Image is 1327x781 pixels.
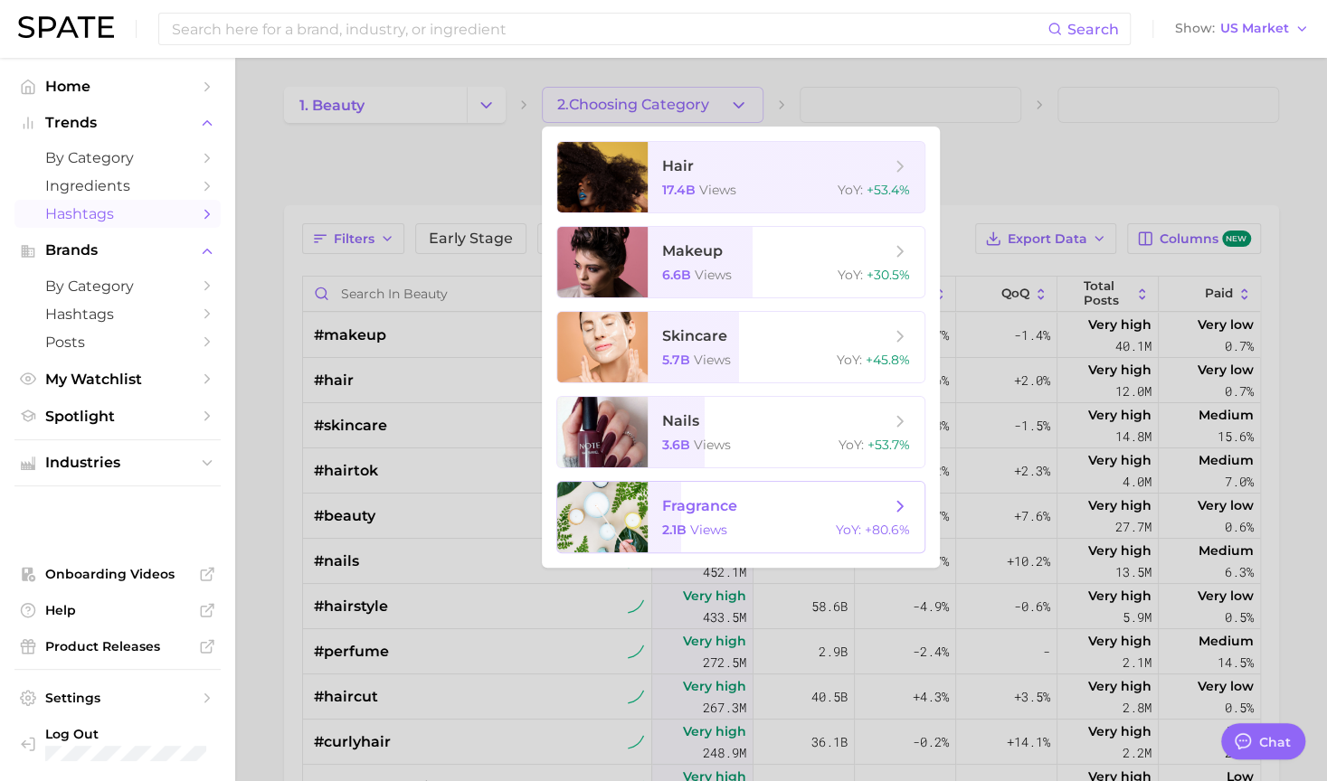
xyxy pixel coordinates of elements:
button: ShowUS Market [1171,17,1313,41]
span: 2.1b [662,522,687,538]
button: Brands [14,237,221,264]
input: Search here for a brand, industry, or ingredient [170,14,1047,44]
span: hair [662,157,694,174]
span: US Market [1220,24,1289,33]
span: by Category [45,278,190,295]
span: Show [1175,24,1215,33]
span: fragrance [662,497,737,514]
span: Hashtags [45,306,190,323]
a: My Watchlist [14,365,221,393]
span: 6.6b [662,267,691,283]
span: Settings [45,690,190,706]
span: views [694,437,731,453]
span: YoY : [838,182,863,198]
span: Spotlight [45,408,190,425]
span: Brands [45,242,190,259]
span: YoY : [837,352,862,368]
img: SPATE [18,16,114,38]
a: Spotlight [14,402,221,430]
span: Onboarding Videos [45,566,190,582]
span: Hashtags [45,205,190,222]
span: YoY : [838,267,863,283]
span: +53.4% [867,182,910,198]
span: views [690,522,727,538]
a: Hashtags [14,200,221,228]
span: skincare [662,327,727,344]
span: Posts [45,334,190,351]
span: views [699,182,736,198]
span: makeup [662,242,723,259]
a: Settings [14,684,221,711]
span: views [695,267,732,283]
span: +45.8% [866,352,910,368]
span: +80.6% [865,522,910,538]
a: by Category [14,144,221,172]
button: Trends [14,109,221,136]
span: +53.7% [867,437,910,453]
a: Home [14,72,221,100]
a: Onboarding Videos [14,560,221,588]
a: Product Releases [14,633,221,660]
span: YoY : [836,522,861,538]
span: Product Releases [45,638,190,654]
a: by Category [14,272,221,300]
span: 17.4b [662,182,696,198]
span: Home [45,78,190,95]
a: Log out. Currently logged in with e-mail nleitner@interparfumsinc.com. [14,720,221,767]
span: 5.7b [662,352,690,368]
span: Trends [45,115,190,131]
button: Industries [14,449,221,476]
a: Posts [14,328,221,356]
span: nails [662,412,699,429]
span: +30.5% [867,267,910,283]
span: 3.6b [662,437,690,453]
span: Help [45,602,190,618]
span: My Watchlist [45,371,190,388]
a: Ingredients [14,172,221,200]
span: Search [1067,21,1119,38]
span: views [694,352,731,368]
span: by Category [45,149,190,166]
span: YoY : [839,437,864,453]
span: Log Out [45,726,241,742]
span: Ingredients [45,177,190,194]
a: Help [14,597,221,624]
a: Hashtags [14,300,221,328]
ul: 2.Choosing Category [542,127,940,568]
span: Industries [45,455,190,471]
